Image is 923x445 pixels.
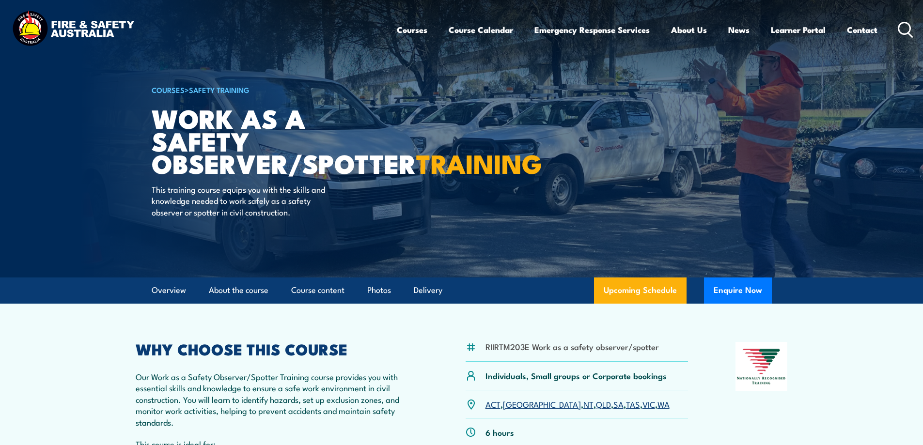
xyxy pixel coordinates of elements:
a: QLD [596,398,611,410]
a: Upcoming Schedule [594,277,687,304]
h2: WHY CHOOSE THIS COURSE [136,342,419,355]
p: Individuals, Small groups or Corporate bookings [485,370,667,381]
a: Courses [397,17,427,43]
li: RIIRTM203E Work as a safety observer/spotter [485,341,659,352]
a: News [728,17,750,43]
p: , , , , , , , [485,399,670,410]
a: Contact [847,17,877,43]
a: Course Calendar [449,17,513,43]
a: WA [657,398,670,410]
a: About Us [671,17,707,43]
a: NT [583,398,594,410]
a: Delivery [414,277,442,303]
h6: > [152,84,391,95]
a: Course content [291,277,344,303]
a: Safety Training [189,84,250,95]
a: TAS [626,398,640,410]
a: Photos [367,277,391,303]
a: VIC [642,398,655,410]
img: Nationally Recognised Training logo. [735,342,788,391]
h1: Work as a Safety Observer/Spotter [152,107,391,174]
a: Emergency Response Services [534,17,650,43]
p: This training course equips you with the skills and knowledge needed to work safely as a safety o... [152,184,329,217]
a: [GEOGRAPHIC_DATA] [503,398,581,410]
a: Overview [152,277,186,303]
button: Enquire Now [704,277,772,304]
strong: TRAINING [416,142,542,183]
p: Our Work as a Safety Observer/Spotter Training course provides you with essential skills and know... [136,371,419,428]
p: 6 hours [485,427,514,438]
a: About the course [209,277,268,303]
a: COURSES [152,84,185,95]
a: SA [613,398,624,410]
a: ACT [485,398,501,410]
a: Learner Portal [771,17,826,43]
